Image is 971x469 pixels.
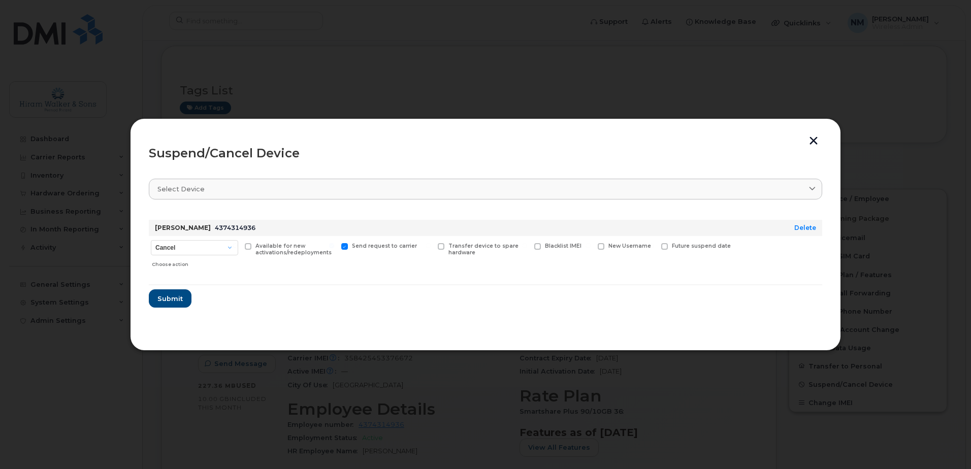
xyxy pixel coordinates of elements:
[329,243,334,248] input: Send request to carrier
[352,243,417,249] span: Send request to carrier
[155,224,211,231] strong: [PERSON_NAME]
[426,243,431,248] input: Transfer device to spare hardware
[545,243,581,249] span: Blacklist IMEI
[448,243,519,256] span: Transfer device to spare hardware
[672,243,731,249] span: Future suspend date
[649,243,654,248] input: Future suspend date
[152,256,238,269] div: Choose action
[255,243,332,256] span: Available for new activations/redeployments
[149,147,822,159] div: Suspend/Cancel Device
[149,289,191,308] button: Submit
[149,179,822,199] a: Select device
[157,184,205,194] span: Select device
[794,224,816,231] a: Delete
[608,243,651,249] span: New Username
[586,243,591,248] input: New Username
[522,243,527,248] input: Blacklist IMEI
[233,243,238,248] input: Available for new activations/redeployments
[157,294,183,304] span: Submit
[215,224,255,231] span: 4374314936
